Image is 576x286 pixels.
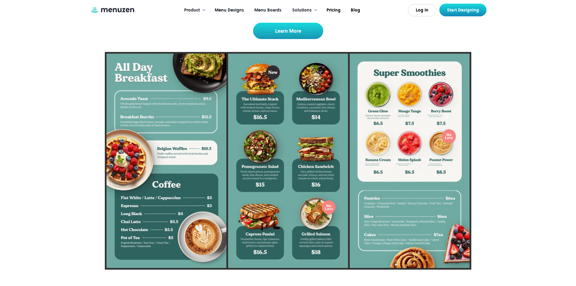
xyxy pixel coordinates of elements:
[439,4,487,16] a: Start Designing
[178,1,209,20] div: Product
[286,1,321,20] div: Solutions
[345,1,365,20] a: Blog
[408,4,436,16] a: Log In
[209,1,249,20] a: Menu Designs
[321,1,345,20] a: Pricing
[292,7,312,14] div: Solutions
[184,7,200,14] div: Product
[253,23,323,39] a: Learn More
[249,1,286,20] a: Menu Boards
